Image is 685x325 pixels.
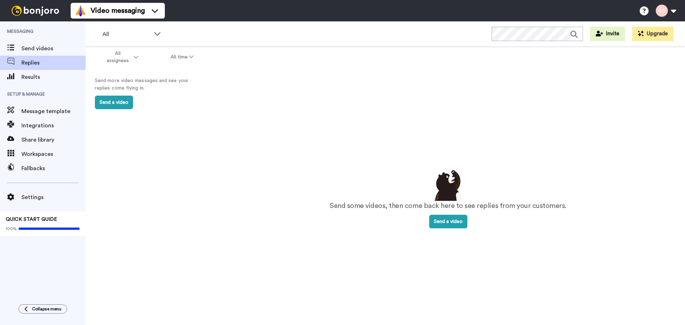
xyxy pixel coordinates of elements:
[9,6,62,16] img: bj-logo-header-white.svg
[91,6,145,16] span: Video messaging
[95,96,133,109] button: Send a video
[21,44,86,53] span: Send videos
[429,215,467,228] button: Send a video
[21,121,86,130] span: Integrations
[21,59,86,67] span: Replies
[430,168,466,201] img: results-emptystates.png
[6,226,17,232] span: 100%
[590,27,625,41] button: Invite
[21,150,86,158] span: Workspaces
[154,51,210,64] button: All time
[102,30,150,39] span: All
[429,219,467,224] a: Send a video
[21,136,86,144] span: Share library
[75,5,86,16] img: vm-color.svg
[632,27,674,41] button: Upgrade
[87,47,154,67] button: All assignees
[6,217,57,222] span: QUICK START GUIDE
[103,50,132,64] span: All assignees
[21,164,86,173] span: Fallbacks
[32,306,61,312] span: Collapse menu
[21,73,86,81] span: Results
[330,201,567,211] p: Send some videos, then come back here to see replies from your customers.
[19,304,67,314] button: Collapse menu
[95,77,202,92] p: Send more video messages and see your replies come flying in.
[21,107,86,116] span: Message template
[21,193,86,202] span: Settings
